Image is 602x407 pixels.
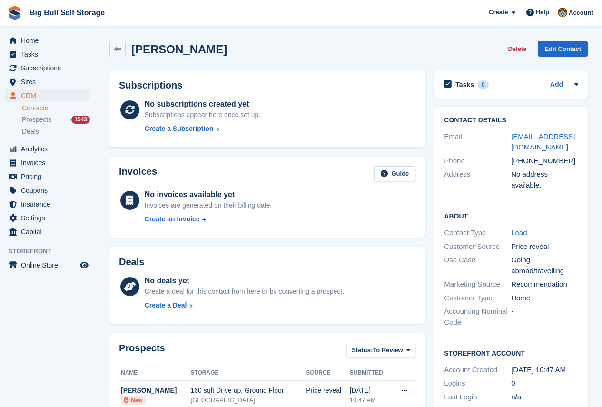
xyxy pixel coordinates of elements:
[190,396,306,405] div: [GEOGRAPHIC_DATA]
[444,306,511,328] div: Accounting Nominal Code
[511,378,578,389] div: 0
[5,61,90,75] a: menu
[444,293,511,304] div: Customer Type
[538,41,588,57] a: Edit Contact
[145,189,272,200] div: No invoices available yet
[119,257,144,268] h2: Deals
[511,392,578,403] div: n/a
[511,279,578,290] div: Recommendation
[5,156,90,169] a: menu
[5,142,90,156] a: menu
[190,366,306,381] th: Storage
[536,8,549,17] span: Help
[444,392,511,403] div: Last Login
[145,200,272,210] div: Invoices are generated on their billing date.
[550,79,563,90] a: Add
[352,346,373,355] span: Status:
[5,48,90,61] a: menu
[569,8,593,18] span: Account
[511,365,578,376] div: [DATE] 10:47 AM
[145,124,261,134] a: Create a Subscription
[444,156,511,167] div: Phone
[444,211,578,220] h2: About
[119,80,415,91] h2: Subscriptions
[558,8,567,17] img: Mike Llewellen Palmer
[21,184,78,197] span: Coupons
[5,258,90,272] a: menu
[119,166,157,182] h2: Invoices
[22,127,39,136] span: Deals
[21,211,78,225] span: Settings
[21,258,78,272] span: Online Store
[145,287,344,297] div: Create a deal for this contact from here or by converting a prospect.
[511,132,575,151] a: [EMAIL_ADDRESS][DOMAIN_NAME]
[119,366,190,381] th: Name
[145,99,261,110] div: No subscriptions created yet
[350,386,391,396] div: [DATE]
[21,198,78,211] span: Insurance
[71,116,90,124] div: 1543
[121,396,146,405] li: New
[9,247,95,256] span: Storefront
[21,142,78,156] span: Analytics
[350,396,391,405] div: 10:47 AM
[511,255,578,276] div: Going abroad/travelling
[21,48,78,61] span: Tasks
[444,255,511,276] div: Use Case
[21,34,78,47] span: Home
[22,104,90,113] a: Contacts
[119,343,165,360] h2: Prospects
[5,34,90,47] a: menu
[145,300,187,310] div: Create a Deal
[5,198,90,211] a: menu
[21,89,78,102] span: CRM
[5,211,90,225] a: menu
[346,343,415,358] button: Status: To Review
[22,115,51,124] span: Prospects
[5,225,90,238] a: menu
[511,293,578,304] div: Home
[21,225,78,238] span: Capital
[504,41,530,57] button: Delete
[5,170,90,183] a: menu
[8,6,22,20] img: stora-icon-8386f47178a22dfd0bd8f6a31ec36ba5ce8667c1dd55bd0f319d3a0aa187defe.svg
[145,214,272,224] a: Create an Invoice
[444,279,511,290] div: Marketing Source
[190,386,306,396] div: 160 sqft Drive up, Ground Floor
[21,156,78,169] span: Invoices
[5,75,90,89] a: menu
[145,124,214,134] div: Create a Subscription
[444,241,511,252] div: Customer Source
[455,80,474,89] h2: Tasks
[22,127,90,137] a: Deals
[444,117,578,124] h2: Contact Details
[374,166,416,182] a: Guide
[5,89,90,102] a: menu
[22,115,90,125] a: Prospects 1543
[444,169,511,190] div: Address
[373,346,403,355] span: To Review
[350,366,391,381] th: Submitted
[444,228,511,238] div: Contact Type
[21,170,78,183] span: Pricing
[26,5,109,20] a: Big Bull Self Storage
[511,241,578,252] div: Price reveal
[21,75,78,89] span: Sites
[21,61,78,75] span: Subscriptions
[5,184,90,197] a: menu
[478,80,489,89] div: 0
[511,306,578,328] div: -
[511,156,578,167] div: [PHONE_NUMBER]
[444,378,511,389] div: Logins
[131,43,227,56] h2: [PERSON_NAME]
[121,386,190,396] div: [PERSON_NAME]
[145,110,261,120] div: Subscriptions appear here once set up.
[511,169,578,190] div: No address available.
[444,131,511,153] div: Email
[444,348,578,357] h2: Storefront Account
[145,214,200,224] div: Create an Invoice
[79,259,90,271] a: Preview store
[306,366,350,381] th: Source
[489,8,508,17] span: Create
[306,386,350,396] div: Price reveal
